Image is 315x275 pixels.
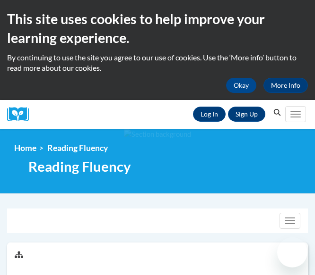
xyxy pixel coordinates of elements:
[226,78,256,93] button: Okay
[14,143,36,153] a: Home
[277,237,307,267] iframe: Button to launch messaging window
[7,52,308,73] p: By continuing to use the site you agree to our use of cookies. Use the ‘More info’ button to read...
[124,129,191,140] img: Section background
[47,143,108,153] span: Reading Fluency
[28,158,131,175] span: Reading Fluency
[7,9,308,48] h2: This site uses cookies to help improve your learning experience.
[284,100,308,129] div: Main menu
[263,78,308,93] a: More Info
[228,107,265,122] a: Register
[7,107,35,122] a: Cox Campus
[270,107,284,118] button: Search
[193,107,226,122] a: Log In
[7,107,35,122] img: Logo brand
